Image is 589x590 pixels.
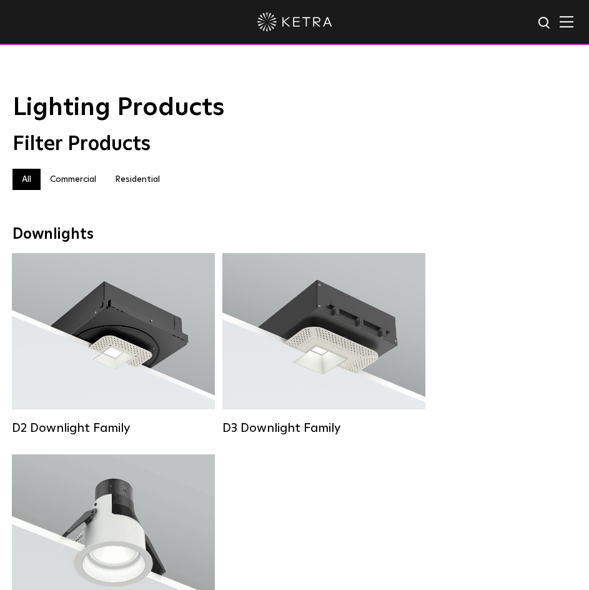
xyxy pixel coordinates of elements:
a: D2 Downlight Family Lumen Output:1200Colors:White / Black / Gloss Black / Silver / Bronze / Silve... [12,253,215,436]
span: Lighting Products [12,95,224,120]
img: Hamburger%20Nav.svg [560,16,573,27]
label: Commercial [41,169,106,190]
label: All [12,169,41,190]
label: Residential [106,169,169,190]
div: D3 Downlight Family [222,421,425,436]
div: Filter Products [12,132,577,156]
div: D2 Downlight Family [12,421,215,436]
div: Downlights [12,226,577,244]
img: search icon [537,16,553,31]
img: ketra-logo-2019-white [257,12,332,31]
a: D3 Downlight Family Lumen Output:700 / 900 / 1100Colors:White / Black / Silver / Bronze / Paintab... [222,253,425,436]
